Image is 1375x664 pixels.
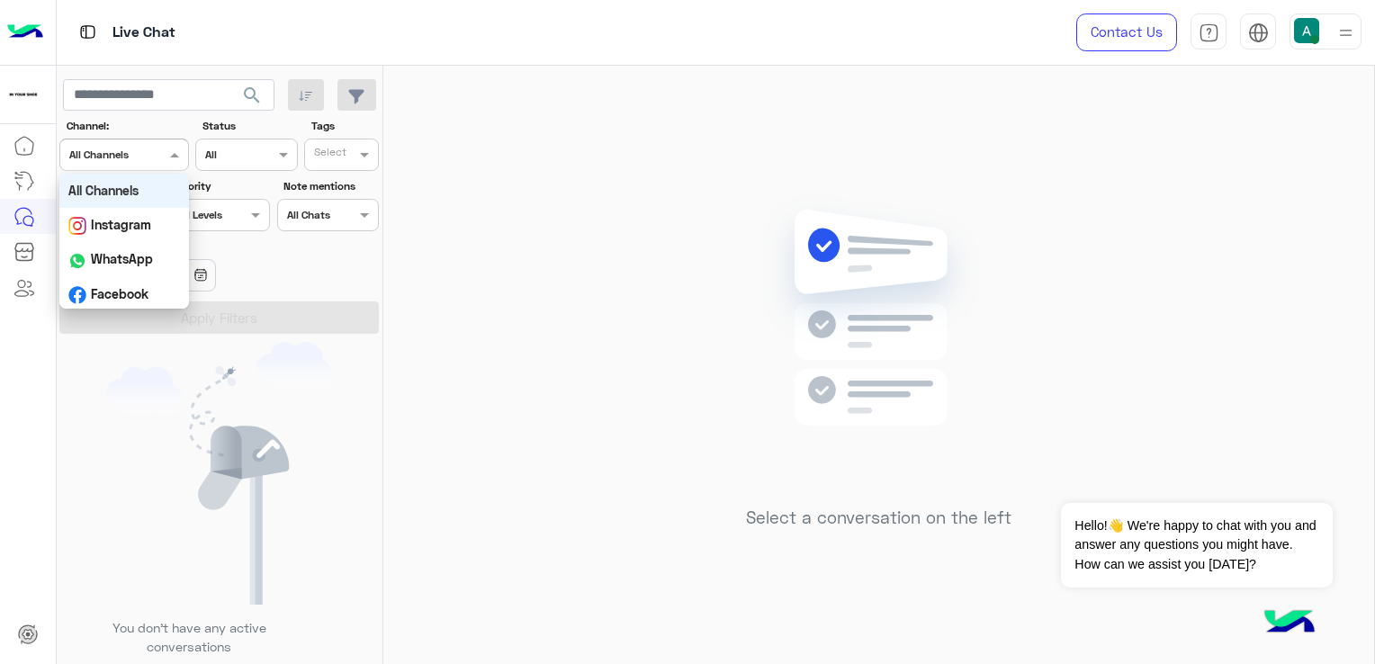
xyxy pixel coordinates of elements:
[1199,22,1219,43] img: tab
[1191,13,1227,51] a: tab
[68,183,139,198] b: All Channels
[91,217,151,232] b: Instagram
[1335,22,1357,44] img: profile
[7,78,40,111] img: 923305001092802
[68,252,86,270] img: WhatsApp
[311,118,377,134] label: Tags
[202,118,295,134] label: Status
[59,301,379,334] button: Apply Filters
[175,178,268,194] label: Priority
[67,118,187,134] label: Channel:
[76,21,99,43] img: tab
[230,79,274,118] button: search
[68,217,86,235] img: Instagram
[749,195,1009,494] img: no messages
[241,85,263,106] span: search
[1248,22,1269,43] img: tab
[91,286,148,301] b: Facebook
[91,251,153,266] b: WhatsApp
[68,286,86,304] img: Facebook
[59,174,189,309] ng-dropdown-panel: Options list
[1061,503,1332,588] span: Hello!👋 We're happy to chat with you and answer any questions you might have. How can we assist y...
[283,178,376,194] label: Note mentions
[7,13,43,51] img: Logo
[746,507,1011,528] h5: Select a conversation on the left
[106,342,333,605] img: empty users
[98,618,280,657] p: You don’t have any active conversations
[1076,13,1177,51] a: Contact Us
[1258,592,1321,655] img: hulul-logo.png
[1294,18,1319,43] img: userImage
[311,144,346,165] div: Select
[112,21,175,45] p: Live Chat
